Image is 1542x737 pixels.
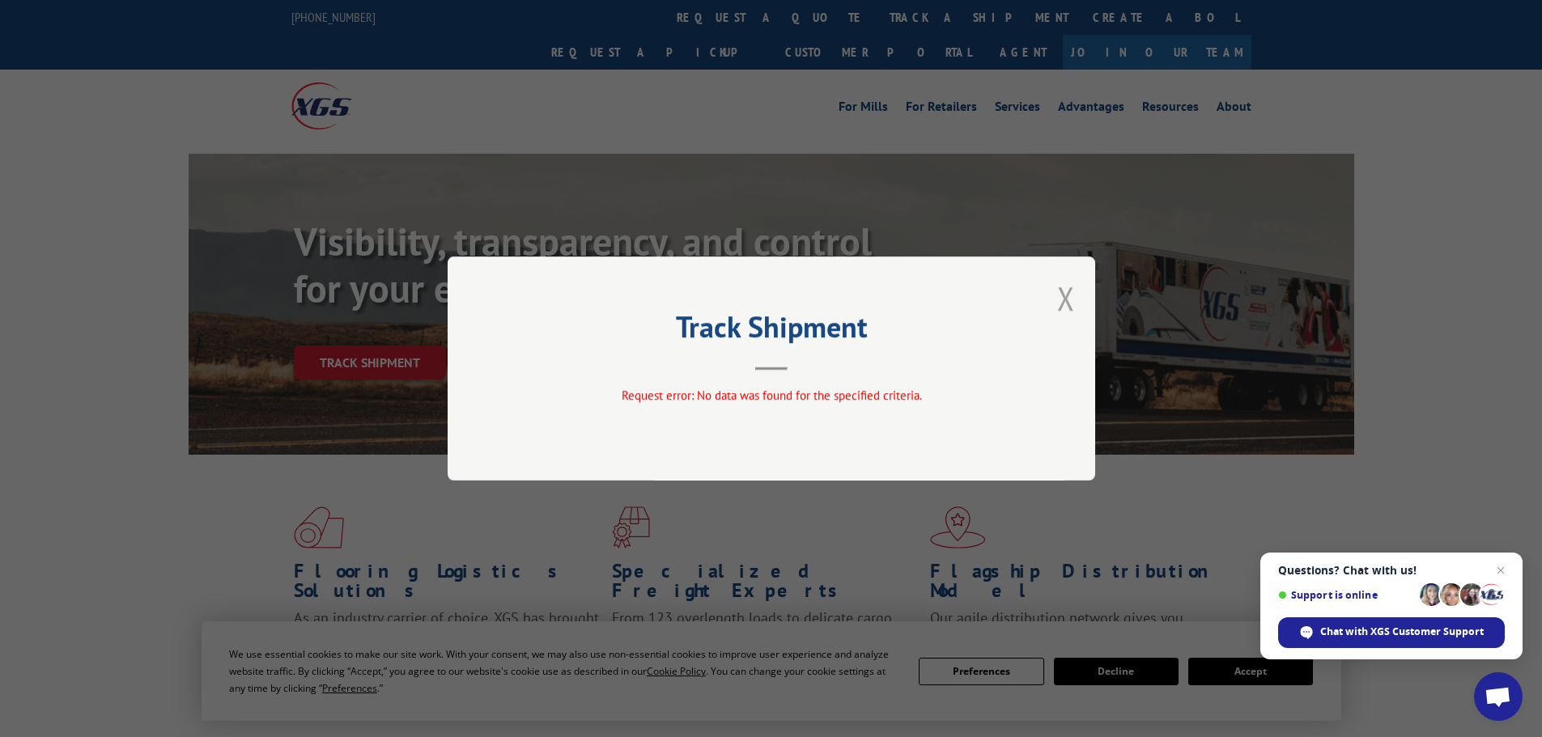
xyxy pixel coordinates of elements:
div: Open chat [1474,672,1523,721]
span: Request error: No data was found for the specified criteria. [621,388,921,403]
button: Close modal [1057,277,1075,320]
span: Questions? Chat with us! [1278,564,1505,577]
div: Chat with XGS Customer Support [1278,617,1505,648]
span: Support is online [1278,589,1414,601]
span: Chat with XGS Customer Support [1320,625,1484,639]
span: Close chat [1491,561,1510,580]
h2: Track Shipment [529,316,1014,346]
